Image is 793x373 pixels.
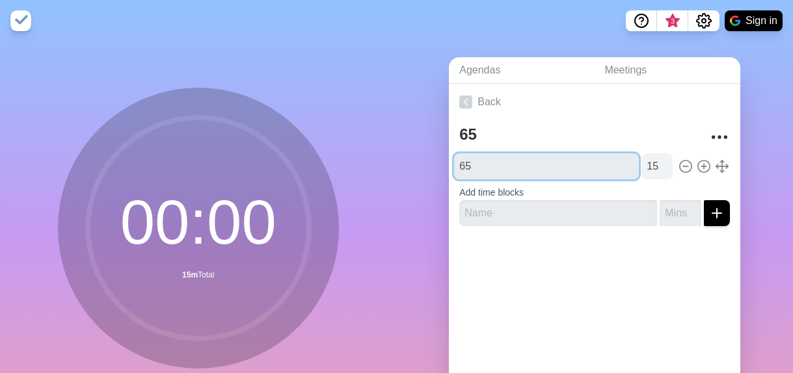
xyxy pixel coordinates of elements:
input: Name [454,153,639,179]
input: Mins [660,200,701,226]
button: Sign in [725,10,783,31]
a: Back [449,84,740,120]
button: Settings [688,10,719,31]
button: Help [626,10,657,31]
a: Meetings [594,57,740,84]
input: Mins [641,153,673,179]
input: Name [459,200,657,226]
a: Agendas [449,57,594,84]
button: What’s new [657,10,688,31]
span: 3 [667,16,678,27]
label: Add time blocks [459,187,524,198]
img: timeblocks logo [10,10,31,31]
button: More [706,124,733,150]
img: google logo [730,16,740,26]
